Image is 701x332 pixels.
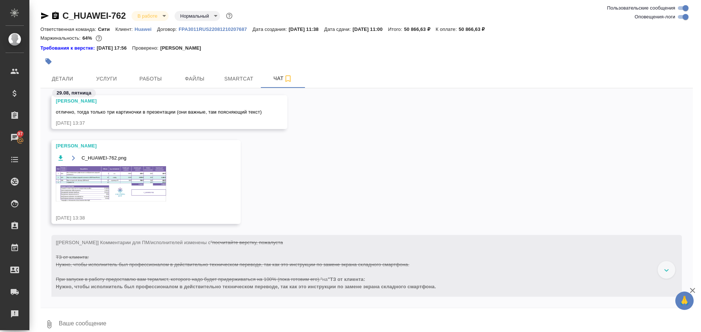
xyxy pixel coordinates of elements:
span: Чат [265,74,301,83]
p: [PERSON_NAME] [160,44,206,52]
span: 97 [13,130,27,138]
p: Ответственная команда: [40,26,98,32]
p: Клиент: [115,26,134,32]
span: Детали [45,74,80,83]
img: C_HUAWEI-762.png [56,166,166,201]
button: 🙏 [675,292,694,310]
p: Итого: [388,26,404,32]
a: Требования к верстке: [40,44,97,52]
button: Скачать [56,153,65,163]
span: Smartcat [221,74,256,83]
p: Договор: [157,26,179,32]
p: 50 866,63 ₽ [404,26,436,32]
a: Huawei [134,26,157,32]
span: Файлы [177,74,212,83]
p: Дата создания: [252,26,288,32]
a: C_HUAWEI-762 [62,11,126,21]
button: Открыть на драйве [69,153,78,163]
span: C_HUAWEI-762.png [82,154,126,162]
span: "посчитайте верстку, пожалуста ТЗ от клиента: Нужно, чтобы исполнитель был профессионалом в дейст... [56,240,409,282]
button: Нормальный [178,13,211,19]
div: Нажми, чтобы открыть папку с инструкцией [40,44,97,52]
p: 64% [82,35,94,41]
div: [DATE] 13:38 [56,214,215,222]
a: 97 [2,128,28,147]
button: Скопировать ссылку [51,11,60,20]
p: Сити [98,26,115,32]
p: Дата сдачи: [324,26,352,32]
span: Пользовательские сообщения [607,4,675,12]
button: Добавить тэг [40,53,57,69]
button: В работе [135,13,159,19]
div: [PERSON_NAME] [56,142,215,150]
div: [DATE] 13:37 [56,119,262,127]
p: [DATE] 11:38 [289,26,324,32]
p: 50 866,63 ₽ [459,26,490,32]
span: [[PERSON_NAME]] Комментарии для ПМ/исполнителей изменены с на [56,240,436,304]
button: Доп статусы указывают на важность/срочность заказа [224,11,234,21]
p: Проверено: [132,44,161,52]
div: В работе [132,11,168,21]
p: К оплате: [436,26,459,32]
p: [DATE] 17:56 [97,44,132,52]
p: 29.08, пятница [57,89,91,97]
span: отлично, тогда только три картиночки в презентации (они важные, там поясняющий текст) [56,109,262,115]
div: В работе [175,11,220,21]
button: 15201.41 RUB; [94,33,104,43]
p: [DATE] 11:00 [353,26,388,32]
span: 🙏 [678,293,691,308]
span: Услуги [89,74,124,83]
a: FPA3011RUS22081210207687 [179,26,252,32]
span: Работы [133,74,168,83]
span: Оповещения-логи [635,13,675,21]
p: Маржинальность: [40,35,82,41]
button: Скопировать ссылку для ЯМессенджера [40,11,49,20]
